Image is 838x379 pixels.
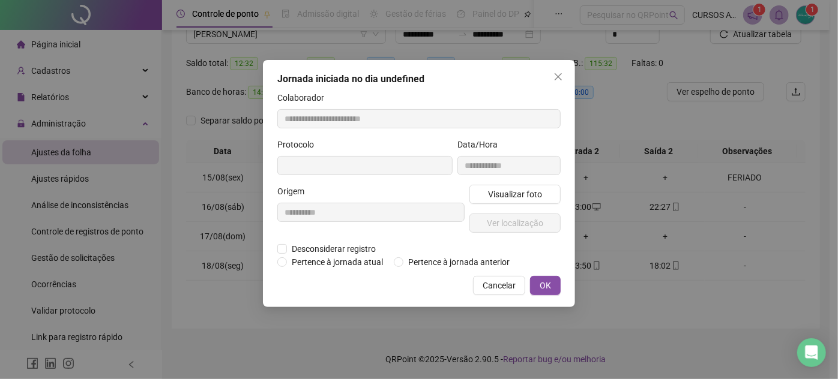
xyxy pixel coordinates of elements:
label: Origem [277,185,312,198]
div: Jornada iniciada no dia undefined [277,72,561,86]
button: Ver localização [469,213,561,233]
button: OK [530,276,561,295]
button: Cancelar [473,276,525,295]
span: Cancelar [483,279,516,292]
span: Pertence à jornada anterior [403,255,514,269]
span: close [553,72,563,82]
span: Visualizar foto [488,188,542,201]
label: Colaborador [277,91,332,104]
span: Desconsiderar registro [287,242,381,255]
button: Visualizar foto [469,185,561,204]
span: Pertence à jornada atual [287,255,388,269]
div: Open Intercom Messenger [797,338,826,367]
label: Data/Hora [457,138,505,151]
label: Protocolo [277,138,322,151]
button: Close [549,67,568,86]
span: OK [540,279,551,292]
